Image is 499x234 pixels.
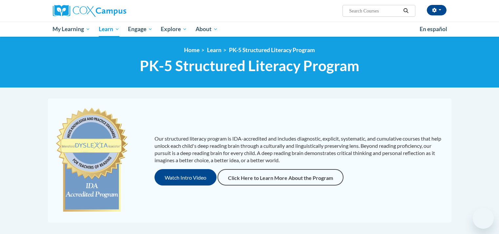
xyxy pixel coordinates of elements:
[53,5,177,17] a: Cox Campus
[191,22,222,37] a: About
[207,47,221,53] a: Learn
[124,22,157,37] a: Engage
[43,22,456,37] div: Main menu
[155,135,445,164] p: Our structured literacy program is IDA-accredited and includes diagnostic, explicit, systematic, ...
[348,7,401,15] input: Search Courses
[94,22,124,37] a: Learn
[140,57,359,74] span: PK-5 Structured Literacy Program
[53,5,126,17] img: Cox Campus
[427,5,447,15] button: Account Settings
[54,105,130,216] img: c477cda6-e343-453b-bfce-d6f9e9818e1c.png
[52,25,90,33] span: My Learning
[196,25,218,33] span: About
[128,25,153,33] span: Engage
[155,169,217,185] button: Watch Intro Video
[161,25,187,33] span: Explore
[420,26,447,32] span: En español
[156,22,191,37] a: Explore
[415,22,451,36] a: En español
[473,208,494,229] iframe: Button to launch messaging window
[218,169,343,185] a: Click Here to Learn More About the Program
[49,22,95,37] a: My Learning
[229,47,315,53] a: PK-5 Structured Literacy Program
[401,7,411,15] button: Search
[184,47,199,53] a: Home
[99,25,119,33] span: Learn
